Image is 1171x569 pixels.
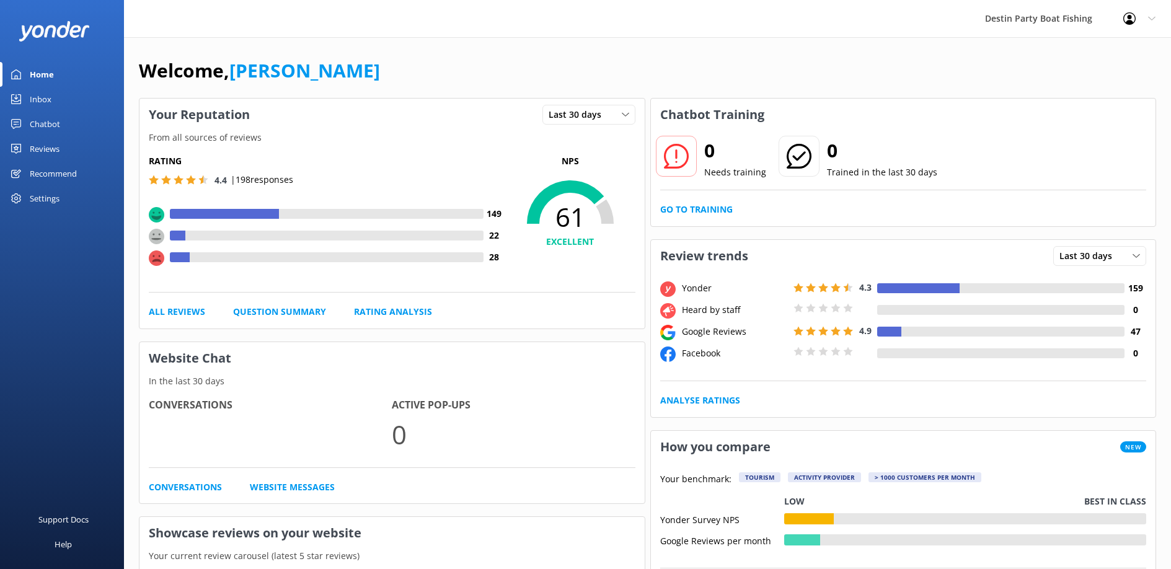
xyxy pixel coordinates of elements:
a: Question Summary [233,305,326,319]
h4: 22 [484,229,505,242]
p: 0 [392,413,635,455]
div: Activity Provider [788,472,861,482]
h1: Welcome, [139,56,380,86]
h3: Your Reputation [139,99,259,131]
p: In the last 30 days [139,374,645,388]
div: > 1000 customers per month [868,472,981,482]
p: NPS [505,154,635,168]
h4: 149 [484,207,505,221]
div: Home [30,62,54,87]
div: Reviews [30,136,60,161]
h4: Active Pop-ups [392,397,635,413]
h4: 159 [1125,281,1146,295]
div: Chatbot [30,112,60,136]
span: Last 30 days [549,108,609,121]
p: Trained in the last 30 days [827,165,937,179]
div: Facebook [679,346,790,360]
div: Google Reviews [679,325,790,338]
a: Go to Training [660,203,733,216]
h3: Website Chat [139,342,645,374]
div: Google Reviews per month [660,534,784,545]
h4: 0 [1125,303,1146,317]
h3: Showcase reviews on your website [139,517,645,549]
p: Low [784,495,805,508]
h4: Conversations [149,397,392,413]
div: Yonder Survey NPS [660,513,784,524]
h3: Chatbot Training [651,99,774,131]
h4: EXCELLENT [505,235,635,249]
h4: 28 [484,250,505,264]
div: Settings [30,186,60,211]
span: 61 [505,201,635,232]
a: All Reviews [149,305,205,319]
p: From all sources of reviews [139,131,645,144]
a: [PERSON_NAME] [229,58,380,83]
img: yonder-white-logo.png [19,21,90,42]
a: Rating Analysis [354,305,432,319]
p: Your benchmark: [660,472,731,487]
div: Support Docs [38,507,89,532]
div: Heard by staff [679,303,790,317]
div: Inbox [30,87,51,112]
div: Recommend [30,161,77,186]
span: 4.9 [859,325,872,337]
span: Last 30 days [1059,249,1120,263]
a: Website Messages [250,480,335,494]
div: Tourism [739,472,780,482]
h4: 0 [1125,346,1146,360]
a: Conversations [149,480,222,494]
div: Help [55,532,72,557]
span: 4.4 [214,174,227,186]
h4: 47 [1125,325,1146,338]
p: | 198 responses [231,173,293,187]
a: Analyse Ratings [660,394,740,407]
p: Your current review carousel (latest 5 star reviews) [139,549,645,563]
div: Yonder [679,281,790,295]
h5: Rating [149,154,505,168]
span: New [1120,441,1146,452]
p: Needs training [704,165,766,179]
h3: Review trends [651,240,758,272]
span: 4.3 [859,281,872,293]
h3: How you compare [651,431,780,463]
h2: 0 [704,136,766,165]
h2: 0 [827,136,937,165]
p: Best in class [1084,495,1146,508]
